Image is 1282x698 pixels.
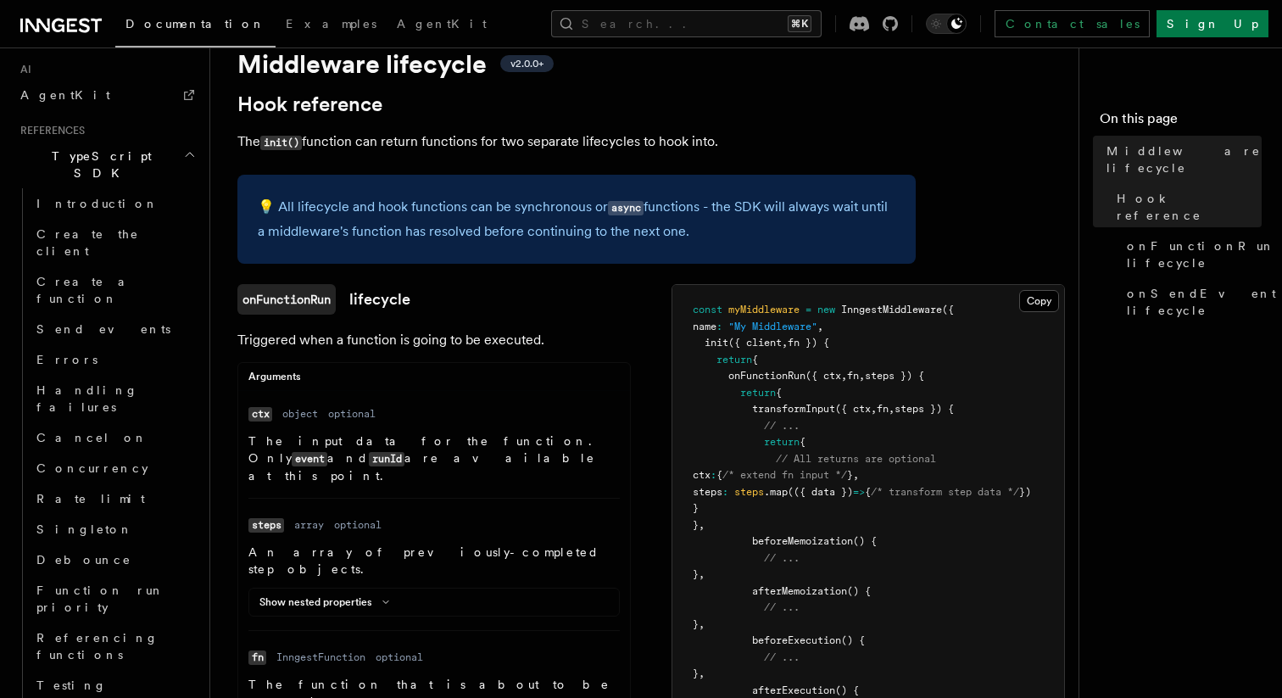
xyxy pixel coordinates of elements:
[36,678,107,692] span: Testing
[36,431,148,444] span: Cancel on
[36,227,139,258] span: Create the client
[30,453,199,483] a: Concurrency
[334,518,382,532] dd: optional
[764,436,800,448] span: return
[764,552,800,564] span: // ...
[36,584,164,614] span: Function run priority
[693,502,699,514] span: }
[764,601,800,613] span: // ...
[716,321,722,332] span: :
[36,353,98,366] span: Errors
[865,486,871,498] span: {
[740,387,776,399] span: return
[248,544,620,578] p: An array of previously-completed step objects.
[30,544,199,575] a: Debounce
[248,518,284,533] code: steps
[782,337,788,349] span: ,
[1120,231,1262,278] a: onFunctionRun lifecycle
[14,124,85,137] span: References
[1100,109,1262,136] h4: On this page
[237,328,631,352] p: Triggered when a function is going to be executed.
[895,403,954,415] span: steps }) {
[1127,285,1276,319] span: onSendEvent lifecycle
[817,304,835,315] span: new
[258,195,895,243] p: 💡 All lifecycle and hook functions can be synchronous or functions - the SDK will always wait unt...
[693,321,716,332] span: name
[115,5,276,47] a: Documentation
[764,651,800,663] span: // ...
[711,469,716,481] span: :
[788,337,829,349] span: fn }) {
[30,219,199,266] a: Create the client
[294,518,324,532] dd: array
[752,354,758,366] span: {
[699,568,705,580] span: ,
[36,322,170,336] span: Send events
[30,575,199,623] a: Function run priority
[764,486,788,498] span: .map
[693,667,699,679] span: }
[238,370,630,391] div: Arguments
[693,486,722,498] span: steps
[1110,183,1262,231] a: Hook reference
[14,63,31,76] span: AI
[728,304,800,315] span: myMiddleware
[693,469,711,481] span: ctx
[36,383,138,414] span: Handling failures
[693,519,699,531] span: }
[30,344,199,375] a: Errors
[1019,486,1031,498] span: })
[776,453,936,465] span: // All returns are optional
[995,10,1150,37] a: Contact sales
[259,595,396,609] button: Show nested properties
[871,403,877,415] span: ,
[699,519,705,531] span: ,
[805,370,841,382] span: ({ ctx
[237,130,916,154] p: The function can return functions for two separate lifecycles to hook into.
[853,535,877,547] span: () {
[788,15,811,32] kbd: ⌘K
[1100,136,1262,183] a: Middleware lifecycle
[800,436,805,448] span: {
[776,387,782,399] span: {
[248,407,272,422] code: ctx
[752,684,835,696] span: afterExecution
[36,522,133,536] span: Singleton
[608,201,644,215] code: async
[276,5,387,46] a: Examples
[286,17,376,31] span: Examples
[835,403,871,415] span: ({ ctx
[1120,278,1262,326] a: onSendEvent lifecycle
[942,304,954,315] span: ({
[847,370,859,382] span: fn
[30,483,199,514] a: Rate limit
[752,585,847,597] span: afterMemoization
[841,370,847,382] span: ,
[871,486,1019,498] span: /* transform step data */
[397,17,487,31] span: AgentKit
[248,651,266,665] code: fn
[752,535,853,547] span: beforeMemoization
[36,553,131,567] span: Debounce
[752,634,841,646] span: beforeExecution
[14,80,199,110] a: AgentKit
[237,92,382,116] a: Hook reference
[752,403,835,415] span: transformInput
[260,136,302,150] code: init()
[847,469,853,481] span: }
[30,623,199,670] a: Referencing functions
[877,403,889,415] span: fn
[328,407,376,421] dd: optional
[237,284,336,315] code: onFunctionRun
[788,486,853,498] span: (({ data })
[859,370,865,382] span: ,
[30,514,199,544] a: Singleton
[847,585,871,597] span: () {
[510,57,543,70] span: v2.0.0+
[716,354,752,366] span: return
[292,452,327,466] code: event
[805,304,811,315] span: =
[14,141,199,188] button: TypeScript SDK
[30,375,199,422] a: Handling failures
[1157,10,1268,37] a: Sign Up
